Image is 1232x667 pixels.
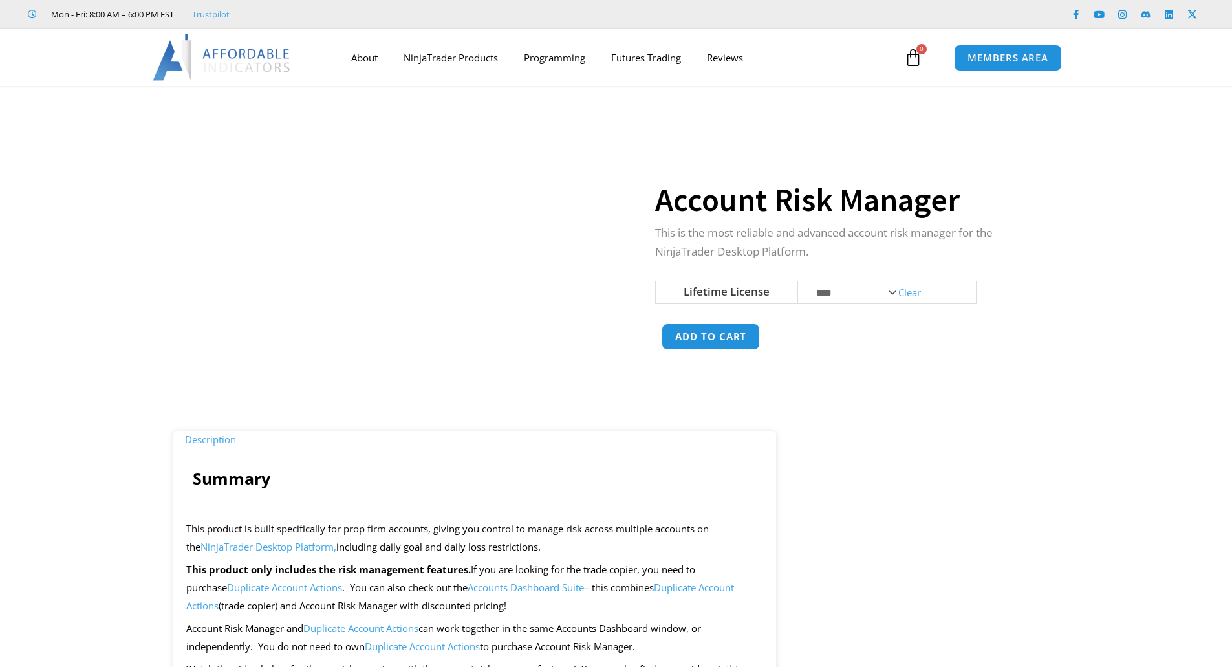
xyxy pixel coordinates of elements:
a: Reviews [694,43,756,72]
a: Trustpilot [192,6,230,22]
a: Clear options [898,285,921,298]
span: Mon - Fri: 8:00 AM – 6:00 PM EST [48,6,174,22]
a: About [338,43,391,72]
strong: This product only includes the risk management features. [186,563,471,576]
a: Duplicate Account Actions [227,581,342,594]
nav: Menu [338,43,901,72]
a: Programming [511,43,598,72]
a: Duplicate Account Actions [186,581,734,612]
a: Description [173,425,248,454]
a: MEMBERS AREA [954,45,1062,71]
p: Account Risk Manager and can work together in the same Accounts Dashboard window, or independentl... [186,620,764,656]
h1: Account Risk Manager [655,177,1033,223]
button: Add to cart [662,323,760,350]
a: 0 [885,39,942,76]
a: NinjaTrader Desktop Platform, [200,540,336,553]
a: Duplicate Account Actions [303,622,418,635]
img: LogoAI | Affordable Indicators – NinjaTrader [153,34,292,81]
a: Futures Trading [598,43,694,72]
p: This is the most reliable and advanced account risk manager for the NinjaTrader Desktop Platform. [655,224,1033,261]
span: 0 [916,44,927,54]
p: This product is built specifically for prop firm accounts, giving you control to manage risk acro... [186,520,764,556]
h4: Summary [193,468,757,488]
label: Lifetime License [684,284,770,299]
a: NinjaTrader Products [391,43,511,72]
a: Duplicate Account Actions [365,640,480,653]
span: MEMBERS AREA [967,53,1048,63]
a: Accounts Dashboard Suite [468,581,584,594]
p: If you are looking for the trade copier, you need to purchase . You can also check out the – this... [186,561,764,615]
